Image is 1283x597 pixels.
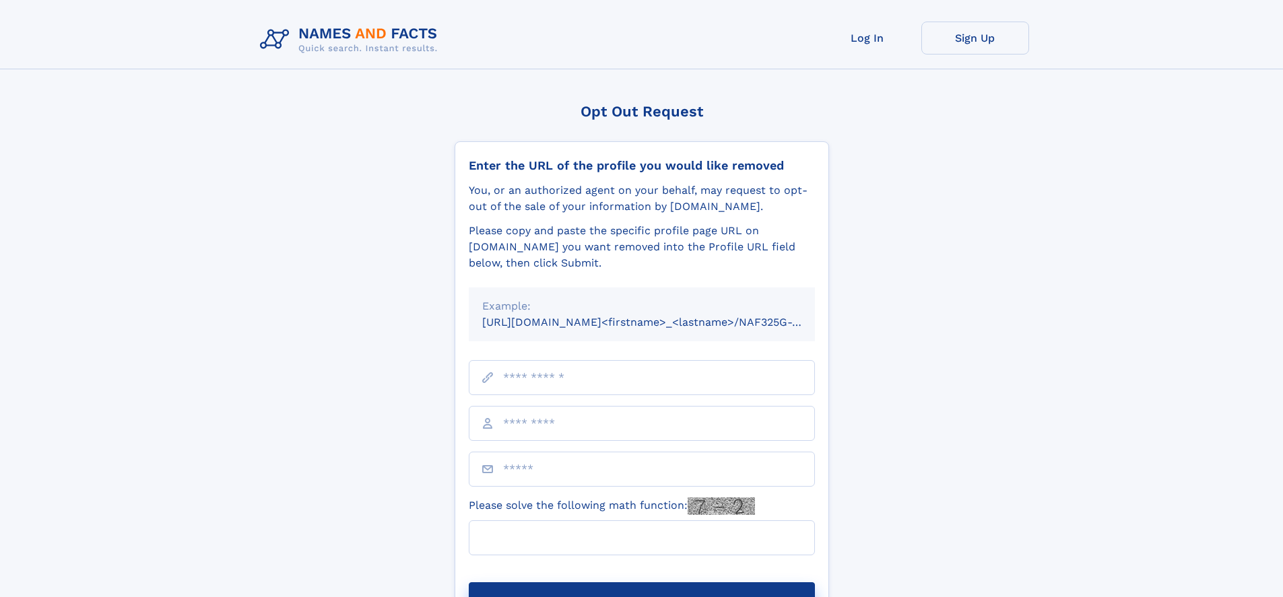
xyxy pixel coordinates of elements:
[469,497,755,515] label: Please solve the following math function:
[469,182,815,215] div: You, or an authorized agent on your behalf, may request to opt-out of the sale of your informatio...
[469,223,815,271] div: Please copy and paste the specific profile page URL on [DOMAIN_NAME] you want removed into the Pr...
[469,158,815,173] div: Enter the URL of the profile you would like removed
[255,22,449,58] img: Logo Names and Facts
[482,298,801,314] div: Example:
[814,22,921,55] a: Log In
[455,103,829,120] div: Opt Out Request
[921,22,1029,55] a: Sign Up
[482,316,841,328] small: [URL][DOMAIN_NAME]<firstname>_<lastname>/NAF325G-xxxxxxxx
